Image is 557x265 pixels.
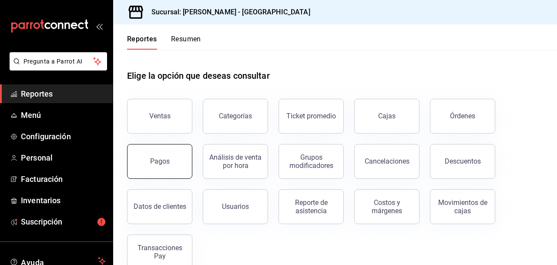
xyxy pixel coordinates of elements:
[354,144,419,179] button: Cancelaciones
[23,57,94,66] span: Pregunta a Parrot AI
[278,144,344,179] button: Grupos modificadores
[21,216,106,228] span: Suscripción
[10,52,107,70] button: Pregunta a Parrot AI
[222,202,249,211] div: Usuarios
[203,144,268,179] button: Análisis de venta por hora
[21,131,106,142] span: Configuración
[96,23,103,30] button: open_drawer_menu
[378,111,396,121] div: Cajas
[436,198,490,215] div: Movimientos de cajas
[365,157,409,165] div: Cancelaciones
[354,189,419,224] button: Costos y márgenes
[360,198,414,215] div: Costos y márgenes
[127,69,270,82] h1: Elige la opción que deseas consultar
[278,99,344,134] button: Ticket promedio
[150,157,170,165] div: Pagos
[430,144,495,179] button: Descuentos
[284,198,338,215] div: Reporte de asistencia
[284,153,338,170] div: Grupos modificadores
[171,35,201,50] button: Resumen
[208,153,262,170] div: Análisis de venta por hora
[430,189,495,224] button: Movimientos de cajas
[430,99,495,134] button: Órdenes
[127,144,192,179] button: Pagos
[278,189,344,224] button: Reporte de asistencia
[450,112,475,120] div: Órdenes
[203,99,268,134] button: Categorías
[21,88,106,100] span: Reportes
[354,99,419,134] a: Cajas
[203,189,268,224] button: Usuarios
[21,109,106,121] span: Menú
[144,7,310,17] h3: Sucursal: [PERSON_NAME] - [GEOGRAPHIC_DATA]
[149,112,171,120] div: Ventas
[127,35,157,50] button: Reportes
[219,112,252,120] div: Categorías
[127,99,192,134] button: Ventas
[6,63,107,72] a: Pregunta a Parrot AI
[127,35,201,50] div: navigation tabs
[127,189,192,224] button: Datos de clientes
[21,152,106,164] span: Personal
[445,157,481,165] div: Descuentos
[21,173,106,185] span: Facturación
[21,195,106,206] span: Inventarios
[134,202,186,211] div: Datos de clientes
[286,112,336,120] div: Ticket promedio
[133,244,187,260] div: Transacciones Pay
